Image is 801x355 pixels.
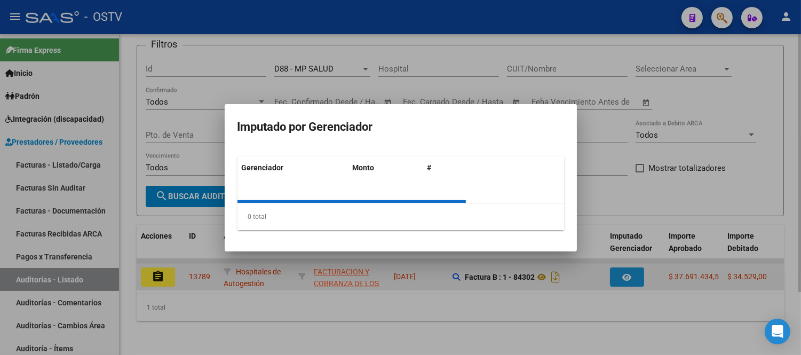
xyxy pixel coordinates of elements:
[237,117,564,137] h3: Imputado por Gerenciador
[237,156,348,179] datatable-header-cell: Gerenciador
[765,319,790,344] div: Open Intercom Messenger
[423,156,466,179] datatable-header-cell: #
[237,203,564,230] div: 0 total
[353,163,375,172] span: Monto
[242,163,284,172] span: Gerenciador
[427,163,432,172] span: #
[348,156,423,179] datatable-header-cell: Monto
